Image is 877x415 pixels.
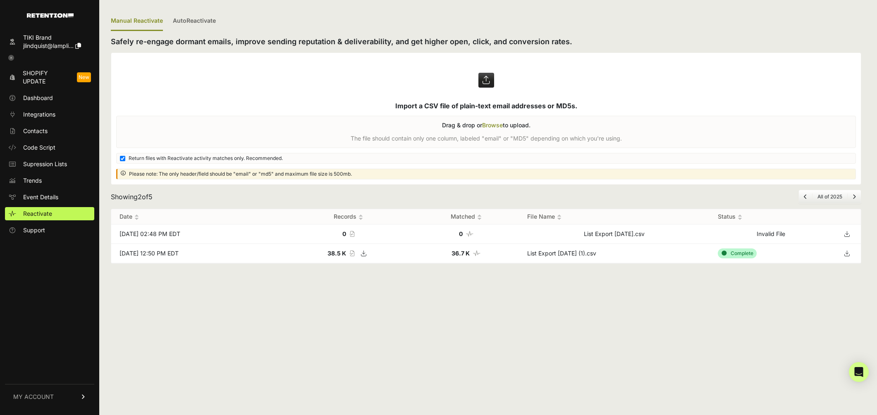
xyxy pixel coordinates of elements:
[23,160,67,168] span: Supression Lists
[519,224,710,244] td: List Export [DATE].csv
[111,244,283,263] td: [DATE] 12:50 PM EDT
[129,155,283,162] span: Return files with Reactivate activity matches only. Recommended.
[23,210,52,218] span: Reactivate
[327,250,346,257] strong: 38.5 K
[466,231,473,237] i: Number of matched records
[738,214,742,220] img: no_sort-eaf950dc5ab64cae54d48a5578032e96f70b2ecb7d747501f34c8f2db400fb66.gif
[13,393,54,401] span: MY ACCOUNT
[812,193,847,200] li: All of 2025
[5,207,94,220] a: Reactivate
[111,192,153,202] div: Showing of
[77,72,91,82] span: New
[148,193,153,201] span: 5
[718,248,757,258] div: Complete
[5,174,94,187] a: Trends
[710,224,833,244] td: Invalid File
[349,250,354,256] i: Record count of the file
[413,209,519,224] th: Matched
[23,176,42,185] span: Trends
[23,110,55,119] span: Integrations
[5,108,94,121] a: Integrations
[5,91,94,105] a: Dashboard
[23,33,81,42] div: TIKI Brand
[5,191,94,204] a: Event Details
[23,193,58,201] span: Event Details
[111,224,283,244] td: [DATE] 02:48 PM EDT
[111,36,861,48] h2: Safely re-engage dormant emails, improve sending reputation & deliverability, and get higher open...
[519,209,710,224] th: File Name
[5,141,94,154] a: Code Script
[452,250,470,257] strong: 36.7 K
[849,362,869,382] div: Open Intercom Messenger
[853,193,856,200] a: Next
[23,42,74,49] span: jlindquist@lampli...
[120,156,125,161] input: Return files with Reactivate activity matches only. Recommended.
[710,209,833,224] th: Status
[23,127,48,135] span: Contacts
[804,193,807,200] a: Previous
[5,384,94,409] a: MY ACCOUNT
[349,231,354,237] i: Record count of the file
[283,209,413,224] th: Records
[358,214,363,220] img: no_sort-eaf950dc5ab64cae54d48a5578032e96f70b2ecb7d747501f34c8f2db400fb66.gif
[23,94,53,102] span: Dashboard
[5,224,94,237] a: Support
[459,230,463,237] strong: 0
[23,143,55,152] span: Code Script
[134,214,139,220] img: no_sort-eaf950dc5ab64cae54d48a5578032e96f70b2ecb7d747501f34c8f2db400fb66.gif
[111,209,283,224] th: Date
[798,190,861,204] nav: Page navigation
[5,124,94,138] a: Contacts
[557,214,562,220] img: no_sort-eaf950dc5ab64cae54d48a5578032e96f70b2ecb7d747501f34c8f2db400fb66.gif
[5,157,94,171] a: Supression Lists
[342,230,346,237] strong: 0
[27,13,74,18] img: Retention.com
[473,250,480,256] i: Number of matched records
[138,193,142,201] span: 2
[23,226,45,234] span: Support
[519,244,710,263] td: List Export [DATE] (1).csv
[23,69,70,86] span: Shopify Update
[5,31,94,52] a: TIKI Brand jlindquist@lampli...
[173,12,216,31] a: AutoReactivate
[111,12,163,31] div: Manual Reactivate
[477,214,482,220] img: no_sort-eaf950dc5ab64cae54d48a5578032e96f70b2ecb7d747501f34c8f2db400fb66.gif
[5,67,94,88] a: Shopify Update New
